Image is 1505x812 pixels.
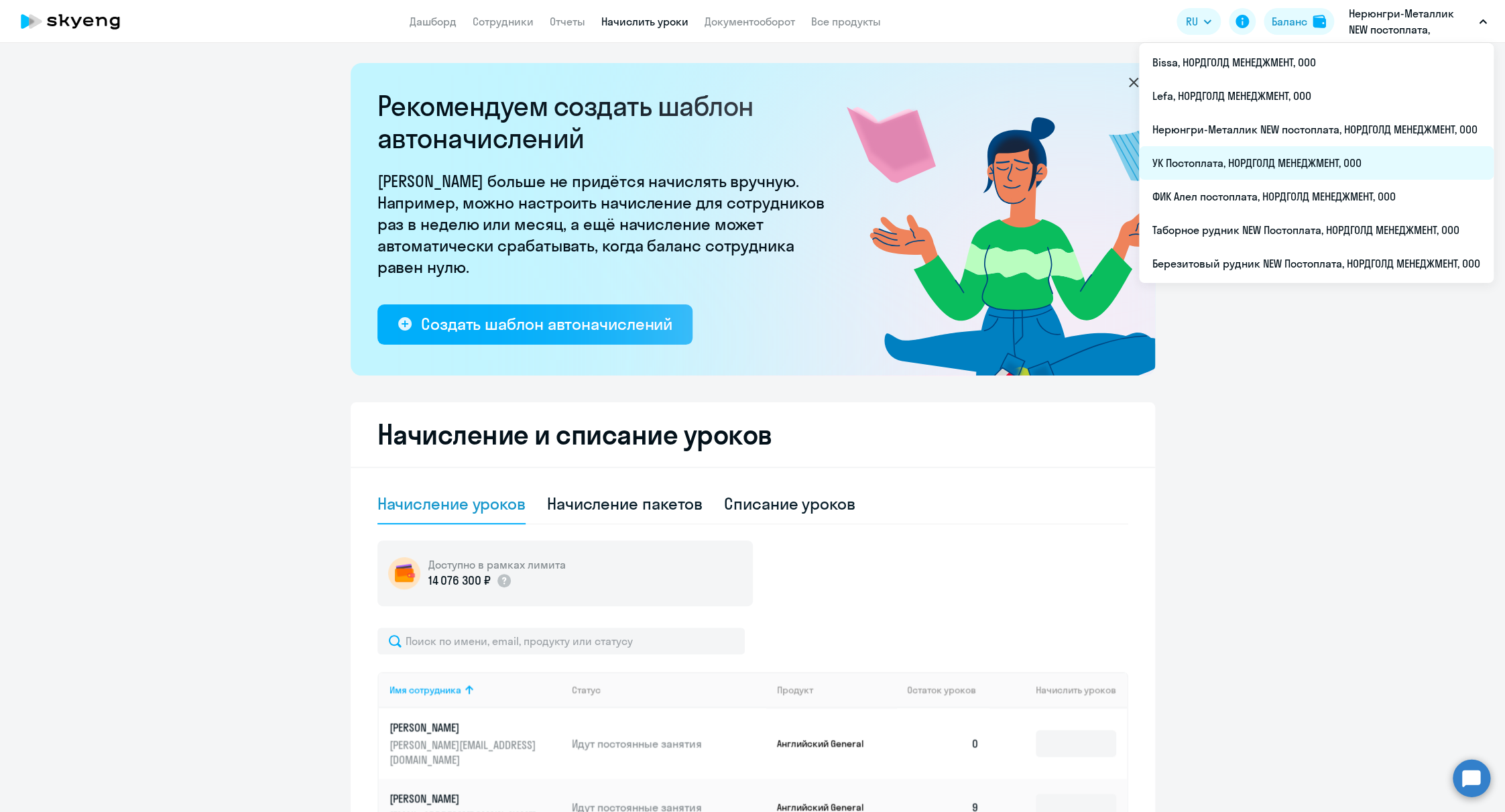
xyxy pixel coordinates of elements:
ul: RU [1139,43,1494,283]
a: Сотрудники [473,15,534,28]
div: Продукт [777,684,813,696]
button: RU [1177,8,1221,35]
div: Списание уроков [724,493,855,514]
div: Имя сотрудника [389,684,461,696]
span: Остаток уроков [907,684,976,696]
button: Нерюнгри-Металлик NEW постоплата, НОРДГОЛД МЕНЕДЖМЕНТ, ООО [1342,5,1494,38]
div: Статус [572,684,766,696]
p: Идут постоянные занятия [572,736,766,751]
a: Начислить уроки [601,15,688,28]
td: 0 [896,708,990,779]
span: RU [1186,13,1198,30]
input: Поиск по имени, email, продукту или статусу [377,628,745,654]
button: Создать шаблон автоначислений [377,304,693,345]
p: Нерюнгри-Металлик NEW постоплата, НОРДГОЛД МЕНЕДЖМЕНТ, ООО [1349,5,1473,38]
p: [PERSON_NAME][EMAIL_ADDRESS][DOMAIN_NAME] [389,738,540,767]
p: [PERSON_NAME] [389,720,540,735]
th: Начислить уроков [989,672,1126,708]
h5: Доступно в рамках лимита [428,557,566,572]
div: Остаток уроков [907,684,990,696]
p: [PERSON_NAME] больше не придётся начислять вручную. Например, можно настроить начисление для сотр... [377,170,833,278]
div: Создать шаблон автоначислений [421,313,672,335]
div: Начисление уроков [377,493,526,514]
div: Имя сотрудника [389,684,562,696]
img: balance [1313,15,1326,28]
div: Начисление пакетов [547,493,703,514]
h2: Начисление и списание уроков [377,418,1128,451]
div: Баланс [1272,13,1307,30]
p: 14 076 300 ₽ [428,572,491,589]
a: [PERSON_NAME][PERSON_NAME][EMAIL_ADDRESS][DOMAIN_NAME] [389,720,562,767]
a: Дашборд [410,15,457,28]
a: Все продукты [811,15,881,28]
a: Отчеты [550,15,585,28]
h2: Рекомендуем создать шаблон автоначислений [377,90,833,154]
div: Статус [572,684,601,696]
p: Английский General [777,738,878,750]
img: wallet-circle.png [388,557,420,589]
button: Балансbalance [1264,8,1334,35]
p: [PERSON_NAME] [389,791,540,806]
a: Документооборот [705,15,795,28]
div: Продукт [777,684,896,696]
